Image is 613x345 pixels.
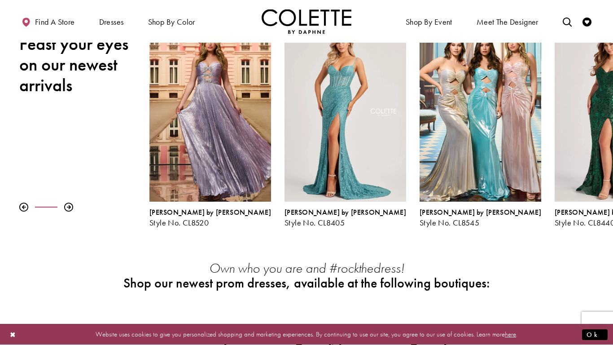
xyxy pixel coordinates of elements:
[477,18,539,27] span: Meet the designer
[19,9,77,34] a: Find a store
[420,208,541,227] div: Colette by Daphne Style No. CL8545
[143,18,278,234] div: Colette by Daphne Style No. CL8520
[403,9,455,34] span: Shop By Event
[149,217,209,228] span: Style No. CL8520
[560,9,574,34] a: Toggle search
[285,208,406,227] div: Colette by Daphne Style No. CL8405
[97,9,126,34] span: Dresses
[285,208,406,217] span: [PERSON_NAME] by [PERSON_NAME]
[413,18,548,234] div: Colette by Daphne Style No. CL8545
[99,18,124,27] span: Dresses
[116,276,497,291] h2: Shop our newest prom dresses, available at the following boutiques:
[209,260,404,277] em: Own who you are and #rockthedress!
[65,328,548,341] p: Website uses cookies to give you personalized shopping and marketing experiences. By continuing t...
[278,18,413,234] div: Colette by Daphne Style No. CL8405
[262,9,351,34] a: Visit Home Page
[149,208,271,217] span: [PERSON_NAME] by [PERSON_NAME]
[146,9,197,34] span: Shop by color
[262,9,351,34] img: Colette by Daphne
[474,9,541,34] a: Meet the designer
[149,208,271,227] div: Colette by Daphne Style No. CL8520
[19,34,136,96] h2: Feast your eyes on our newest arrivals
[148,18,195,27] span: Shop by color
[580,9,594,34] a: Check Wishlist
[35,18,75,27] span: Find a store
[420,208,541,217] span: [PERSON_NAME] by [PERSON_NAME]
[582,329,608,340] button: Submit Dialog
[420,25,541,202] a: Visit Colette by Daphne Style No. CL8545 Page
[5,327,21,342] button: Close Dialog
[420,217,479,228] span: Style No. CL8545
[149,25,271,202] a: Visit Colette by Daphne Style No. CL8520 Page
[406,18,452,27] span: Shop By Event
[505,330,516,339] a: here
[285,217,345,228] span: Style No. CL8405
[285,25,406,202] a: Visit Colette by Daphne Style No. CL8405 Page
